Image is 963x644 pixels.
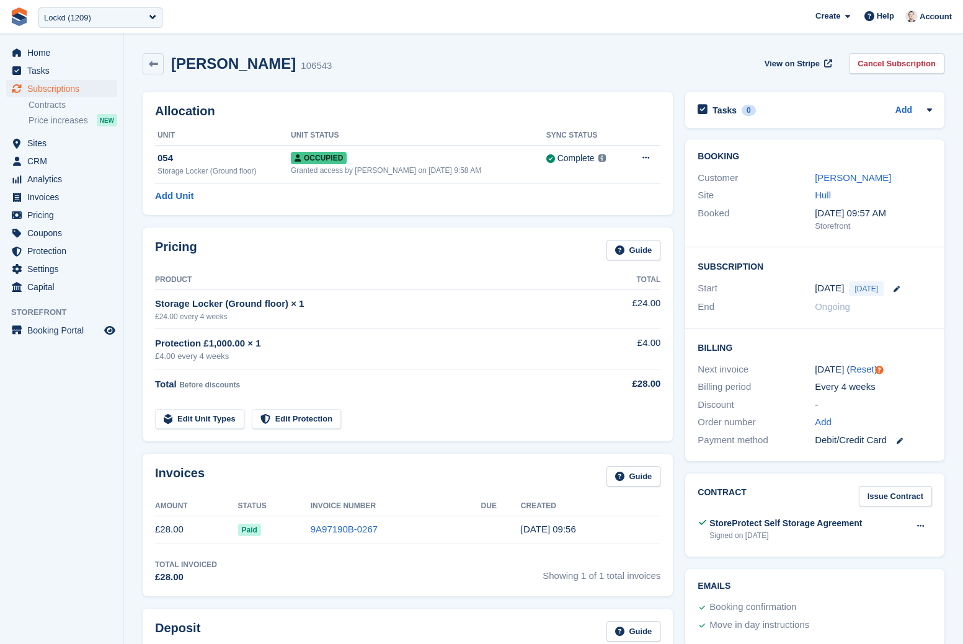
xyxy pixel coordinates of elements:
a: menu [6,170,117,188]
span: Showing 1 of 1 total invoices [543,559,660,584]
div: Storage Locker (Ground floor) × 1 [155,297,593,311]
div: Payment method [698,433,815,448]
a: Add [895,104,912,118]
span: Capital [27,278,102,296]
h2: Billing [698,341,932,353]
div: [DATE] 09:57 AM [815,206,932,221]
span: Home [27,44,102,61]
img: stora-icon-8386f47178a22dfd0bd8f6a31ec36ba5ce8667c1dd55bd0f319d3a0aa187defe.svg [10,7,29,26]
a: Edit Protection [252,409,341,430]
a: Guide [606,240,661,260]
span: Subscriptions [27,80,102,97]
div: NEW [97,114,117,126]
a: Contracts [29,99,117,111]
span: CRM [27,152,102,170]
td: £24.00 [593,289,660,329]
div: Every 4 weeks [815,380,932,394]
a: [PERSON_NAME] [815,172,891,183]
span: Create [815,10,840,22]
span: [DATE] [849,281,884,296]
th: Due [481,496,521,516]
div: £24.00 every 4 weeks [155,311,593,322]
td: £4.00 [593,329,660,369]
a: menu [6,80,117,97]
div: £28.00 [593,377,660,391]
a: Reset [850,364,874,374]
span: Occupied [291,152,347,164]
div: Signed on [DATE] [709,530,862,541]
h2: Contract [698,486,747,506]
div: Tooltip anchor [874,364,885,376]
div: [DATE] ( ) [815,363,932,377]
td: £28.00 [155,516,238,544]
span: Account [920,11,952,23]
div: Protection £1,000.00 × 1 [155,337,593,351]
div: Booking confirmation [709,600,796,615]
span: Tasks [27,62,102,79]
a: Edit Unit Types [155,409,244,430]
time: 2025-09-05 08:56:26 UTC [521,524,576,534]
th: Sync Status [546,126,626,146]
div: Discount [698,398,815,412]
div: StoreProtect Self Storage Agreement [709,517,862,530]
th: Amount [155,496,238,516]
span: Booking Portal [27,322,102,339]
div: Total Invoiced [155,559,217,570]
a: menu [6,44,117,61]
span: Before discounts [179,381,240,389]
a: menu [6,278,117,296]
th: Total [593,270,660,290]
a: menu [6,224,117,242]
span: Invoices [27,188,102,206]
th: Invoice Number [311,496,481,516]
h2: Deposit [155,621,200,642]
a: Price increases NEW [29,113,117,127]
a: Preview store [102,323,117,338]
th: Product [155,270,593,290]
a: menu [6,188,117,206]
a: menu [6,135,117,152]
a: menu [6,322,117,339]
th: Created [521,496,660,516]
th: Unit [155,126,291,146]
h2: Booking [698,152,932,162]
div: 106543 [301,59,332,73]
span: Storefront [11,306,123,319]
span: Total [155,379,177,389]
div: Billing period [698,380,815,394]
div: Granted access by [PERSON_NAME] on [DATE] 9:58 AM [291,165,546,176]
div: Move in day instructions [709,618,809,633]
h2: Tasks [712,105,737,116]
a: 9A97190B-0267 [311,524,378,534]
a: Guide [606,466,661,487]
div: Next invoice [698,363,815,377]
a: Guide [606,621,661,642]
h2: Emails [698,581,932,591]
span: Help [877,10,894,22]
span: View on Stripe [765,58,820,70]
img: Jeff Knox [905,10,918,22]
a: Issue Contract [859,486,932,506]
a: View on Stripe [760,53,835,74]
div: Storage Locker (Ground floor) [158,165,291,177]
div: 0 [742,105,756,116]
h2: Pricing [155,240,197,260]
div: Site [698,188,815,203]
div: 054 [158,151,291,165]
span: Price increases [29,115,88,126]
a: Add [815,415,832,430]
a: menu [6,260,117,278]
a: menu [6,242,117,260]
span: Analytics [27,170,102,188]
a: Cancel Subscription [849,53,944,74]
div: Debit/Credit Card [815,433,932,448]
span: Settings [27,260,102,278]
h2: Subscription [698,260,932,272]
img: icon-info-grey-7440780725fd019a000dd9b08b2336e03edf1995a4989e88bcd33f0948082b44.svg [598,154,606,162]
div: End [698,300,815,314]
div: £28.00 [155,570,217,584]
h2: Invoices [155,466,205,487]
span: Paid [238,524,261,536]
div: - [815,398,932,412]
h2: [PERSON_NAME] [171,55,296,72]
